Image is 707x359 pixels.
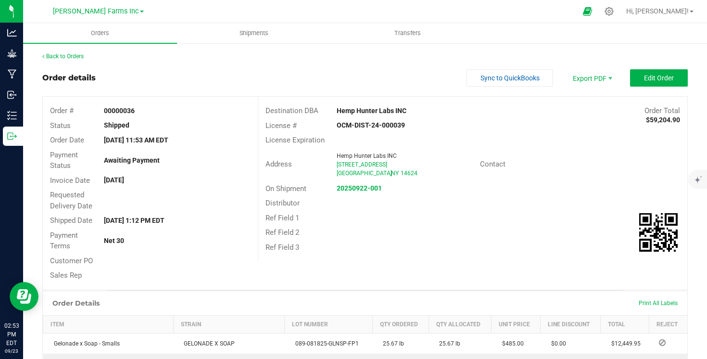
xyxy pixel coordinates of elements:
strong: $59,204.90 [646,116,680,124]
span: 25.67 lb [378,340,404,347]
a: Back to Orders [42,53,84,60]
span: GELONADE X SOAP [179,340,235,347]
p: 09/23 [4,347,19,355]
p: 02:53 PM EDT [4,321,19,347]
span: [GEOGRAPHIC_DATA] [337,170,392,177]
span: [STREET_ADDRESS] [337,161,387,168]
qrcode: 00000036 [639,213,678,252]
span: Print All Labels [639,300,678,307]
span: Transfers [381,29,434,38]
img: Scan me! [639,213,678,252]
th: Reject [649,315,687,333]
span: Reject Inventory [655,340,669,346]
strong: Awaiting Payment [104,156,160,164]
span: Shipped Date [50,216,92,225]
div: Order details [42,72,96,84]
inline-svg: Manufacturing [7,69,17,79]
span: , [390,170,391,177]
span: Gelonade x Soap - Smalls [49,340,120,347]
strong: Net 30 [104,237,124,244]
th: Qty Ordered [372,315,429,333]
div: Manage settings [603,7,615,16]
span: Address [265,160,292,168]
span: 14624 [401,170,417,177]
span: Destination DBA [265,106,318,115]
span: Shipments [227,29,281,38]
span: License # [265,121,297,130]
span: $12,449.95 [606,340,641,347]
inline-svg: Inventory [7,111,17,120]
span: Open Ecommerce Menu [577,2,598,21]
span: [PERSON_NAME] Farms Inc [53,7,139,15]
span: Order Date [50,136,84,144]
strong: Hemp Hunter Labs INC [337,107,406,115]
span: Sync to QuickBooks [480,74,540,82]
strong: OCM-DIST-24-000039 [337,121,405,129]
span: On Shipment [265,184,306,193]
strong: 00000036 [104,107,135,115]
span: Order # [50,106,74,115]
a: Orders [23,23,177,43]
h1: Order Details [52,299,100,307]
th: Lot Number [285,315,373,333]
span: Ref Field 2 [265,228,299,237]
th: Item [43,315,174,333]
span: Orders [78,29,122,38]
th: Unit Price [492,315,541,333]
span: Contact [480,160,505,168]
button: Sync to QuickBooks [467,69,553,87]
span: Ref Field 3 [265,243,299,252]
span: $0.00 [546,340,566,347]
th: Qty Allocated [429,315,492,333]
span: Customer PO [50,256,93,265]
li: Export PDF [563,69,620,87]
span: $485.00 [497,340,524,347]
span: Requested Delivery Date [50,191,92,210]
button: Edit Order [630,69,688,87]
th: Total [601,315,649,333]
a: 20250922-001 [337,184,382,192]
inline-svg: Inbound [7,90,17,100]
strong: [DATE] 11:53 AM EDT [104,136,168,144]
span: Status [50,121,71,130]
inline-svg: Grow [7,49,17,58]
inline-svg: Outbound [7,131,17,141]
th: Strain [173,315,284,333]
a: Transfers [331,23,485,43]
a: Shipments [177,23,331,43]
span: 25.67 lb [434,340,460,347]
span: License Expiration [265,136,325,144]
strong: Shipped [104,121,129,129]
span: Hemp Hunter Labs INC [337,153,397,159]
inline-svg: Analytics [7,28,17,38]
th: Line Discount [541,315,601,333]
span: Edit Order [644,74,674,82]
iframe: Resource center [10,282,38,311]
span: Ref Field 1 [265,214,299,222]
span: Sales Rep [50,271,82,280]
span: Distributor [265,199,300,207]
span: Payment Status [50,151,78,170]
span: Payment Terms [50,231,78,251]
span: Invoice Date [50,176,90,185]
span: NY [391,170,399,177]
strong: [DATE] 1:12 PM EDT [104,217,164,224]
span: Order Total [644,106,680,115]
strong: [DATE] [104,176,124,184]
span: 089-081825-GLNSP-FP1 [290,340,359,347]
span: Hi, [PERSON_NAME]! [626,7,689,15]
